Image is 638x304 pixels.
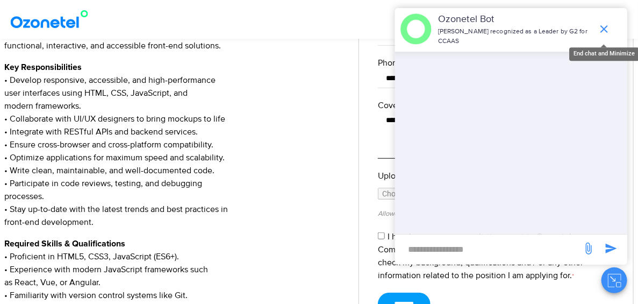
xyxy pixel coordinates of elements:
span: send message [578,238,599,259]
label: Phone [378,56,614,69]
label: I hereby express my explicit consent to Ozonetel Communications to use the information provided o... [378,231,611,281]
p: [PERSON_NAME] recognized as a Leader by G2 for CCAAS [438,27,592,46]
img: header [400,13,432,45]
p: • Develop responsive, accessible, and high-performance user interfaces using HTML, CSS, JavaScrip... [5,61,343,229]
strong: Key Responsibilities [5,63,82,72]
div: new-msg-input [400,240,577,259]
small: Allowed Type(s): .pdf, .doc, .docx [378,209,472,218]
button: Close chat [601,267,627,293]
p: Ozonetel Bot [438,12,592,27]
strong: Required Skills & Qualifications [5,239,126,248]
span: end chat or minimize [593,18,615,40]
label: Cover Letter [378,99,614,112]
span: send message [600,238,622,259]
label: Upload CV/Resume [378,169,614,182]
